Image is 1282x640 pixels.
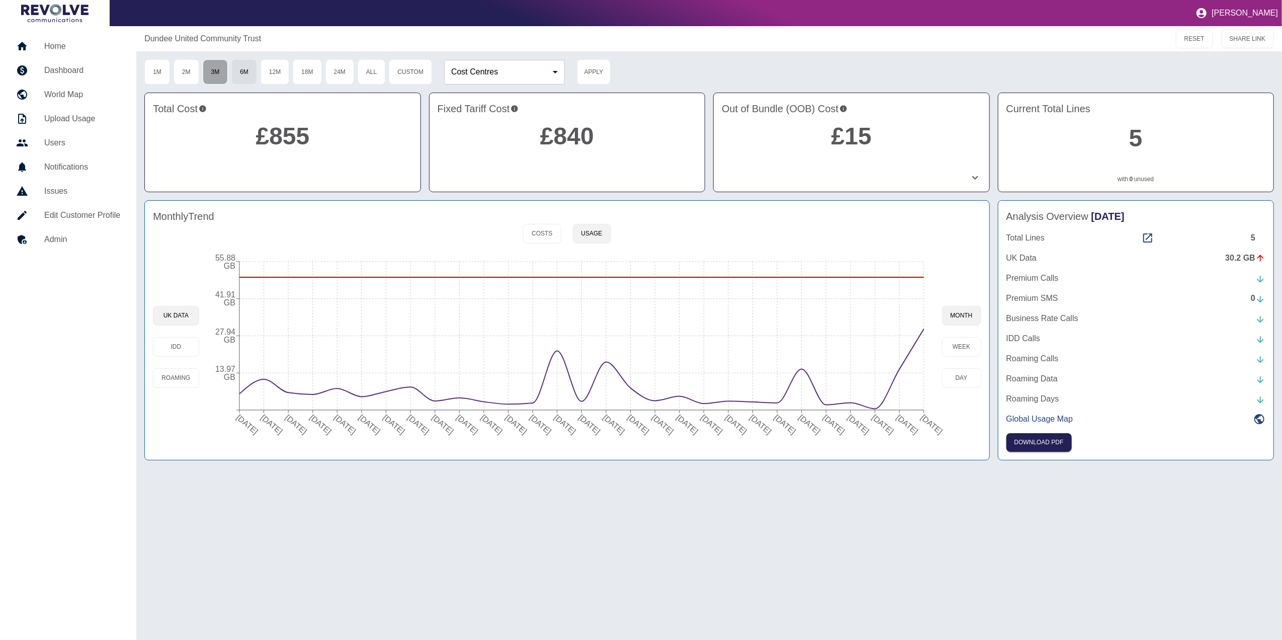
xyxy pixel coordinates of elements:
button: [PERSON_NAME] [1191,3,1282,23]
button: 2M [174,59,199,85]
h4: Out of Bundle (OOB) Cost [722,101,981,116]
h5: Users [44,137,120,149]
div: 5 [1251,232,1265,244]
button: 1M [144,59,170,85]
button: 24M [325,59,354,85]
h4: Current Total Lines [1006,101,1265,118]
a: Issues [8,179,128,203]
a: £840 [540,123,594,149]
tspan: [DATE] [357,413,382,436]
p: with unused [1006,175,1265,184]
tspan: 55.88 [215,253,235,262]
tspan: GB [223,298,235,307]
tspan: [DATE] [699,413,724,436]
h5: Dashboard [44,64,120,76]
a: Roaming Data [1006,373,1265,385]
button: 3M [203,59,228,85]
tspan: GB [223,373,235,381]
tspan: GB [223,336,235,344]
button: 12M [261,59,289,85]
button: 6M [231,59,257,85]
tspan: [DATE] [821,413,846,436]
a: £855 [256,123,310,149]
tspan: [DATE] [870,413,895,436]
button: 18M [293,59,321,85]
button: UK Data [153,306,199,326]
a: Edit Customer Profile [8,203,128,227]
a: Notifications [8,155,128,179]
svg: Costs outside of your fixed tariff [839,101,847,116]
p: Business Rate Calls [1006,312,1078,325]
tspan: [DATE] [919,413,944,436]
a: World Map [8,83,128,107]
a: Premium Calls [1006,272,1265,284]
tspan: 41.91 [215,290,235,299]
button: week [942,337,981,357]
button: month [942,306,981,326]
p: Premium SMS [1006,292,1058,304]
button: Roaming [153,368,199,388]
p: IDD Calls [1006,333,1041,345]
tspan: [DATE] [650,413,675,436]
tspan: [DATE] [552,413,577,436]
button: day [942,368,981,388]
tspan: GB [223,261,235,270]
tspan: [DATE] [381,413,406,436]
tspan: 13.97 [215,365,235,373]
tspan: [DATE] [797,413,822,436]
h5: Issues [44,185,120,197]
tspan: [DATE] [748,413,773,436]
button: Custom [389,59,432,85]
tspan: [DATE] [406,413,431,436]
h5: Admin [44,233,120,246]
a: Business Rate Calls [1006,312,1265,325]
p: Total Lines [1006,232,1045,244]
tspan: [DATE] [455,413,480,436]
tspan: [DATE] [332,413,358,436]
tspan: [DATE] [259,413,284,436]
h4: Monthly Trend [153,209,214,224]
a: Dashboard [8,58,128,83]
p: Global Usage Map [1006,413,1073,425]
a: Users [8,131,128,155]
a: Dundee United Community Trust [144,33,261,45]
a: IDD Calls [1006,333,1265,345]
tspan: [DATE] [528,413,553,436]
p: Premium Calls [1006,272,1059,284]
a: Total Lines5 [1006,232,1265,244]
svg: This is your recurring contracted cost [510,101,519,116]
tspan: [DATE] [845,413,871,436]
h5: Edit Customer Profile [44,209,120,221]
h5: Upload Usage [44,113,120,125]
p: Roaming Days [1006,393,1059,405]
button: Usage [573,224,611,244]
a: Home [8,34,128,58]
div: 0 [1251,292,1265,304]
tspan: [DATE] [430,413,455,436]
tspan: [DATE] [283,413,308,436]
a: Roaming Days [1006,393,1265,405]
tspan: 27.94 [215,328,235,336]
a: Admin [8,227,128,252]
button: Apply [577,59,611,85]
tspan: [DATE] [479,413,504,436]
a: UK Data30.2 GB [1006,252,1265,264]
a: Global Usage Map [1006,413,1265,425]
svg: This is the total charges incurred over 6 months [199,101,207,116]
a: £15 [831,123,872,149]
tspan: [DATE] [577,413,602,436]
h5: Home [44,40,120,52]
tspan: [DATE] [308,413,333,436]
a: 0 [1130,175,1133,184]
h5: World Map [44,89,120,101]
button: All [358,59,385,85]
tspan: [DATE] [601,413,626,436]
a: Roaming Calls [1006,353,1265,365]
tspan: [DATE] [773,413,798,436]
tspan: [DATE] [234,413,260,436]
button: SHARE LINK [1221,30,1274,48]
tspan: [DATE] [503,413,529,436]
tspan: [DATE] [895,413,920,436]
span: [DATE] [1091,211,1125,222]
